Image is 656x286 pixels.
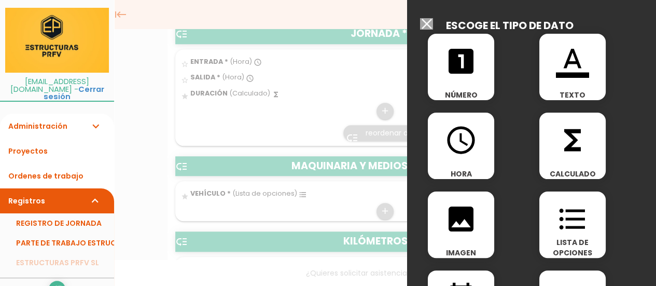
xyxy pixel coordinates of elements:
[556,124,589,157] i: functions
[446,20,574,31] h2: ESCOGE EL TIPO DE DATO
[444,45,478,78] i: looks_one
[539,169,606,179] span: CALCULADO
[539,90,606,100] span: TEXTO
[428,169,494,179] span: HORA
[556,45,589,78] i: format_color_text
[444,124,478,157] i: access_time
[428,248,494,258] span: IMAGEN
[444,202,478,236] i: image
[428,90,494,100] span: NÚMERO
[539,237,606,258] span: LISTA DE OPCIONES
[556,202,589,236] i: format_list_bulleted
